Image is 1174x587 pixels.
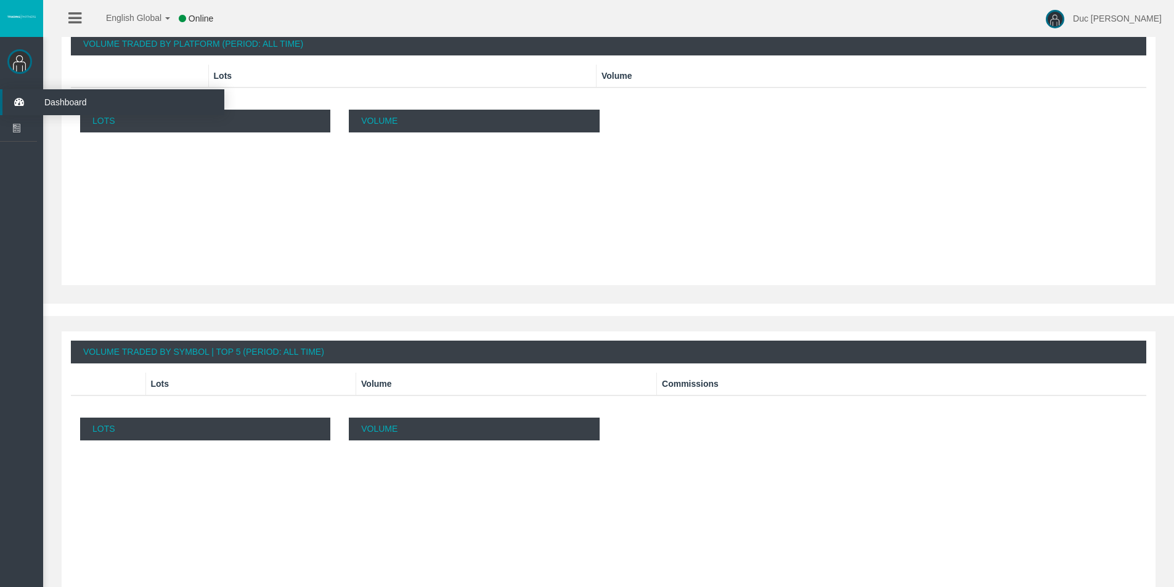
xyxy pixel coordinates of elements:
[596,65,1146,87] th: Volume
[71,341,1146,363] div: Volume Traded By Symbol | Top 5 (Period: All Time)
[90,13,161,23] span: English Global
[356,373,657,395] th: Volume
[2,89,224,115] a: Dashboard
[349,418,599,440] p: Volume
[80,110,330,132] p: Lots
[1073,14,1162,23] span: Duc [PERSON_NAME]
[6,14,37,19] img: logo.svg
[349,110,599,132] p: Volume
[71,33,1146,55] div: Volume Traded By Platform (Period: All Time)
[1046,10,1064,28] img: user-image
[189,14,213,23] span: Online
[35,89,156,115] span: Dashboard
[208,65,596,87] th: Lots
[145,373,356,395] th: Lots
[657,373,1146,395] th: Commissions
[80,418,330,440] p: Lots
